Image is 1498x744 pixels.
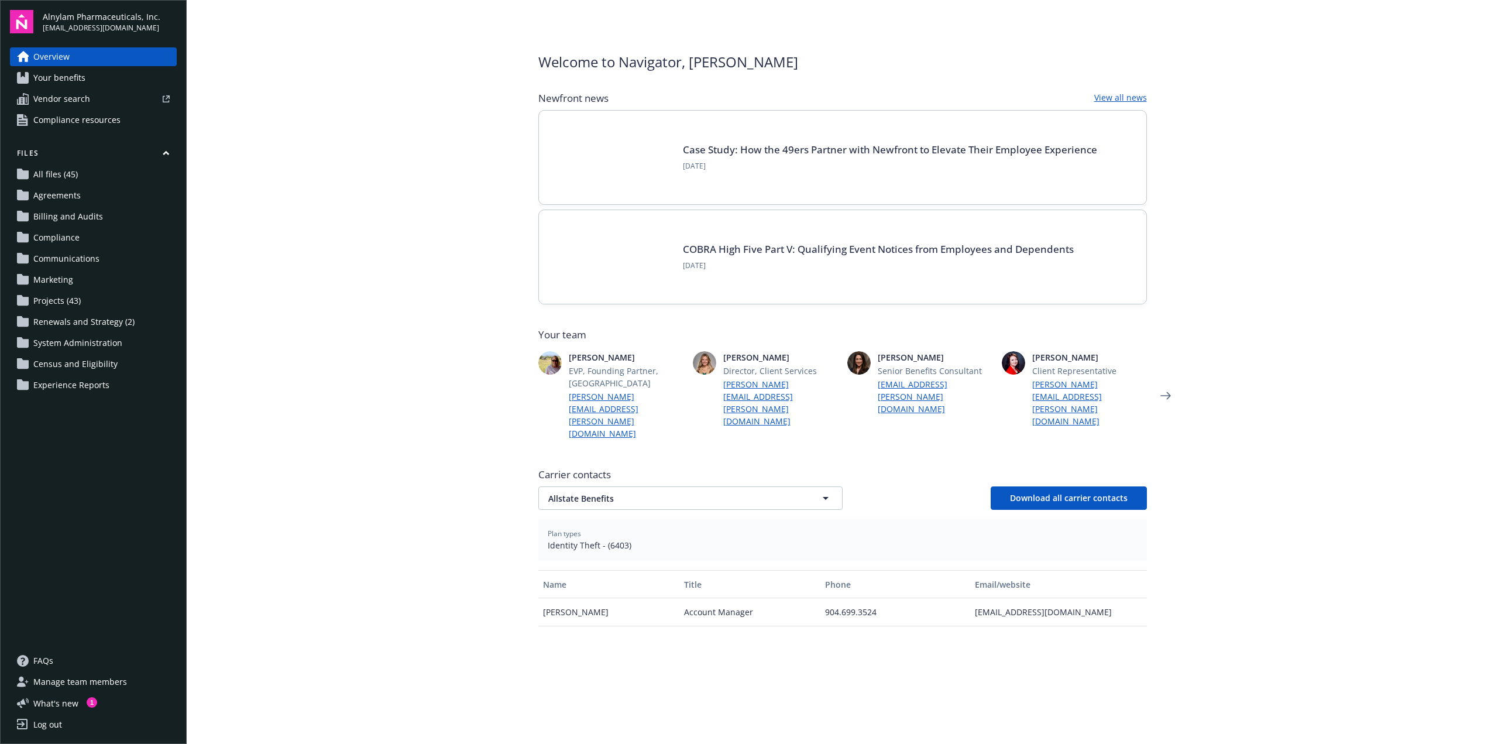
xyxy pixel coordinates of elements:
[33,186,81,205] span: Agreements
[10,148,177,163] button: Files
[33,334,122,352] span: System Administration
[10,68,177,87] a: Your benefits
[1032,378,1147,427] a: [PERSON_NAME][EMAIL_ADDRESS][PERSON_NAME][DOMAIN_NAME]
[569,390,683,440] a: [PERSON_NAME][EMAIL_ADDRESS][PERSON_NAME][DOMAIN_NAME]
[33,270,73,289] span: Marketing
[10,334,177,352] a: System Administration
[1002,351,1025,375] img: photo
[723,365,838,377] span: Director, Client Services
[543,578,675,591] div: Name
[683,143,1097,156] a: Case Study: How the 49ers Partner with Newfront to Elevate Their Employee Experience
[991,486,1147,510] button: Download all carrier contacts
[970,598,1146,626] div: [EMAIL_ADDRESS][DOMAIN_NAME]
[33,47,70,66] span: Overview
[10,313,177,331] a: Renewals and Strategy (2)
[33,376,109,395] span: Experience Reports
[43,10,177,33] button: Alnylam Pharmaceuticals, Inc.[EMAIL_ADDRESS][DOMAIN_NAME]
[10,673,177,691] a: Manage team members
[1032,365,1147,377] span: Client Representative
[1032,351,1147,364] span: [PERSON_NAME]
[538,91,609,105] span: Newfront news
[878,365,992,377] span: Senior Benefits Consultant
[569,365,683,389] span: EVP, Founding Partner, [GEOGRAPHIC_DATA]
[10,90,177,108] a: Vendor search
[10,186,177,205] a: Agreements
[33,207,103,226] span: Billing and Audits
[548,539,1138,551] span: Identity Theft - (6403)
[33,292,81,310] span: Projects (43)
[43,23,160,33] span: [EMAIL_ADDRESS][DOMAIN_NAME]
[878,351,992,364] span: [PERSON_NAME]
[1156,386,1175,405] a: Next
[33,673,127,691] span: Manage team members
[43,11,160,23] span: Alnylam Pharmaceuticals, Inc.
[33,90,90,108] span: Vendor search
[10,355,177,373] a: Census and Eligibility
[33,355,118,373] span: Census and Eligibility
[10,376,177,395] a: Experience Reports
[10,207,177,226] a: Billing and Audits
[569,351,683,364] span: [PERSON_NAME]
[33,249,99,268] span: Communications
[33,111,121,129] span: Compliance resources
[33,652,53,670] span: FAQs
[538,328,1147,342] span: Your team
[33,228,80,247] span: Compliance
[684,578,816,591] div: Title
[825,578,966,591] div: Phone
[538,52,798,73] span: Welcome to Navigator , [PERSON_NAME]
[679,570,820,598] button: Title
[679,598,820,626] div: Account Manager
[33,165,78,184] span: All files (45)
[33,313,135,331] span: Renewals and Strategy (2)
[33,715,62,734] div: Log out
[683,242,1074,256] a: COBRA High Five Part V: Qualifying Event Notices from Employees and Dependents
[87,697,97,708] div: 1
[10,697,97,709] button: What's new1
[548,529,1138,539] span: Plan types
[538,486,843,510] button: Allstate Benefits
[10,10,33,33] img: navigator-logo.svg
[33,68,85,87] span: Your benefits
[683,161,1097,172] span: [DATE]
[847,351,871,375] img: photo
[1010,492,1128,503] span: Download all carrier contacts
[10,270,177,289] a: Marketing
[975,578,1142,591] div: Email/website
[878,378,992,415] a: [EMAIL_ADDRESS][PERSON_NAME][DOMAIN_NAME]
[33,697,78,709] span: What ' s new
[820,570,970,598] button: Phone
[538,570,679,598] button: Name
[723,351,838,364] span: [PERSON_NAME]
[538,598,679,626] div: [PERSON_NAME]
[558,229,669,285] img: BLOG-Card Image - Compliance - COBRA High Five Pt 5 - 09-11-25.jpg
[10,249,177,268] a: Communications
[10,292,177,310] a: Projects (43)
[693,351,716,375] img: photo
[10,228,177,247] a: Compliance
[1094,91,1147,105] a: View all news
[683,260,1074,271] span: [DATE]
[10,111,177,129] a: Compliance resources
[548,492,792,505] span: Allstate Benefits
[723,378,838,427] a: [PERSON_NAME][EMAIL_ADDRESS][PERSON_NAME][DOMAIN_NAME]
[10,165,177,184] a: All files (45)
[970,570,1146,598] button: Email/website
[538,351,562,375] img: photo
[10,652,177,670] a: FAQs
[10,47,177,66] a: Overview
[820,598,970,626] div: 904.699.3524
[558,129,669,186] img: Card Image - INSIGHTS copy.png
[538,468,1147,482] span: Carrier contacts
